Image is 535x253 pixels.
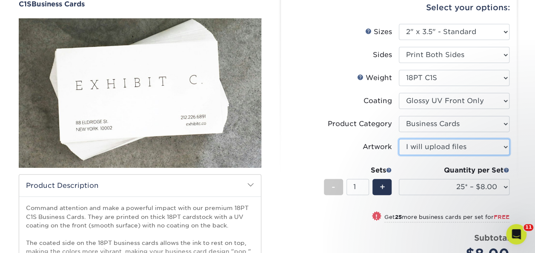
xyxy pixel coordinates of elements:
div: Product Category [328,119,392,129]
span: ! [375,212,378,221]
div: Artwork [363,142,392,152]
strong: 25 [395,214,402,220]
strong: Subtotal [474,233,509,242]
div: Coating [363,96,392,106]
iframe: Intercom live chat [506,224,526,244]
span: 11 [524,224,533,231]
div: Quantity per Set [399,165,509,175]
span: - [332,181,335,193]
div: Sizes [365,27,392,37]
span: + [379,181,385,193]
div: Weight [357,73,392,83]
h2: Product Description [19,175,261,196]
div: Sides [373,50,392,60]
small: Get more business cards per set for [384,214,509,222]
div: Sets [324,165,392,175]
span: FREE [494,214,509,220]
